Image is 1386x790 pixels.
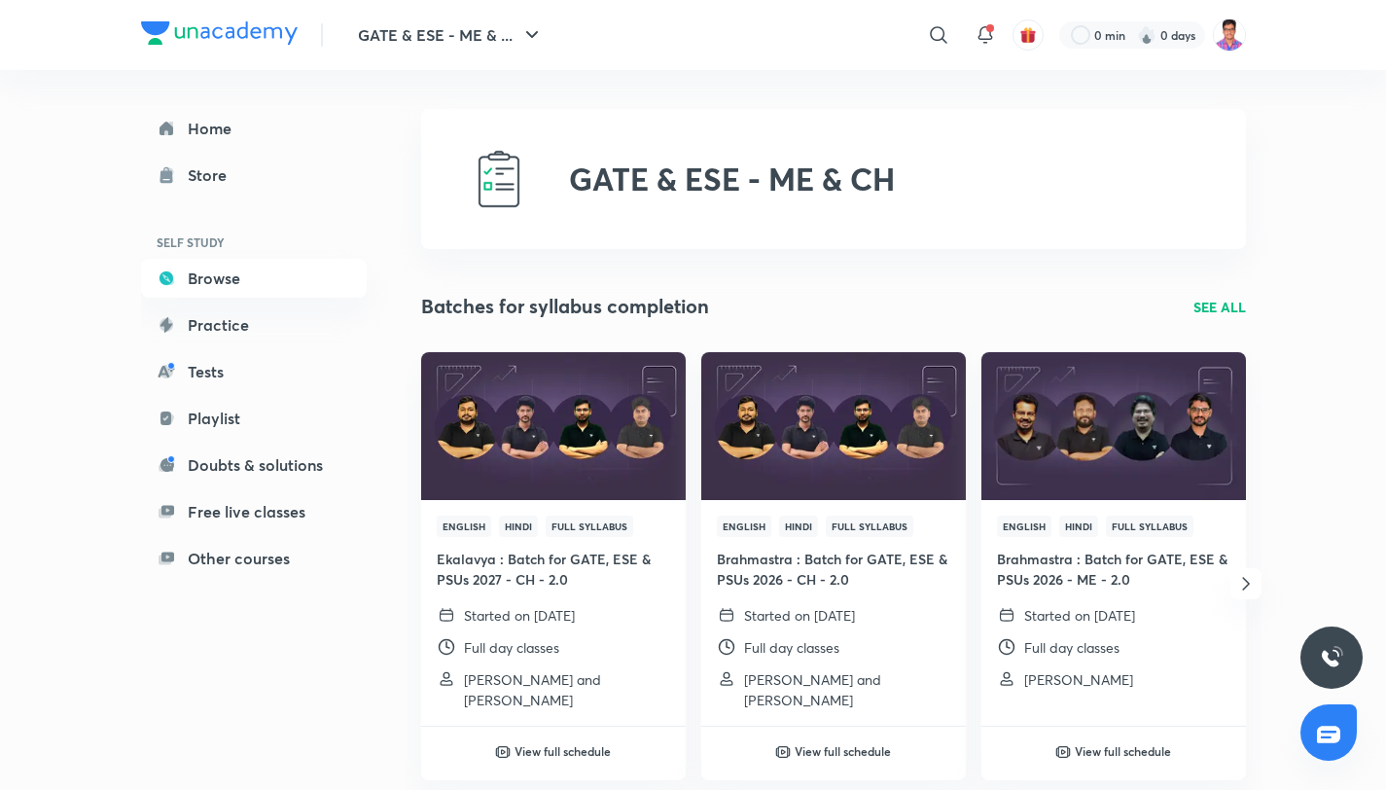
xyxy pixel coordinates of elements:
a: Free live classes [141,492,367,531]
img: play [495,744,511,760]
p: Started on [DATE] [464,605,575,626]
img: Company Logo [141,21,298,45]
div: Store [188,163,238,187]
a: ThumbnailEnglishHindiFull SyllabusEkalavya : Batch for GATE, ESE & PSUs 2027 - CH - 2.0Started on... [421,352,686,726]
a: Company Logo [141,21,298,50]
span: Full Syllabus [1106,516,1193,537]
a: Practice [141,305,367,344]
p: Full day classes [744,637,839,658]
img: play [1055,744,1071,760]
h2: GATE & ESE - ME & CH [569,161,895,197]
a: Store [141,156,367,195]
h4: Ekalavya : Batch for GATE, ESE & PSUs 2027 - CH - 2.0 [437,549,670,590]
p: Full day classes [464,637,559,658]
h4: Brahmastra : Batch for GATE, ESE & PSUs 2026 - ME - 2.0 [997,549,1230,590]
a: Tests [141,352,367,391]
p: Devendra Poonia and Ankur Bansal [464,669,670,710]
a: SEE ALL [1193,297,1246,317]
img: GATE & ESE - ME & CH [468,148,530,210]
h6: View full schedule [515,742,611,760]
img: Tejas Sharma [1213,18,1246,52]
a: Browse [141,259,367,298]
span: English [997,516,1051,537]
span: Hindi [499,516,538,537]
button: GATE & ESE - ME & ... [346,16,555,54]
a: Other courses [141,539,367,578]
img: Thumbnail [978,350,1248,501]
p: Started on [DATE] [744,605,855,626]
span: Hindi [779,516,818,537]
p: Full day classes [1024,637,1119,658]
img: play [775,744,791,760]
img: Thumbnail [698,350,968,501]
span: Hindi [1059,516,1098,537]
h2: Batches for syllabus completion [421,292,709,321]
a: ThumbnailEnglishHindiFull SyllabusBrahmastra : Batch for GATE, ESE & PSUs 2026 - CH - 2.0Started ... [701,352,966,726]
p: Started on [DATE] [1024,605,1135,626]
h6: View full schedule [795,742,891,760]
img: ttu [1320,646,1343,669]
span: Full Syllabus [826,516,913,537]
a: ThumbnailEnglishHindiFull SyllabusBrahmastra : Batch for GATE, ESE & PSUs 2026 - ME - 2.0Started ... [981,352,1246,705]
a: Home [141,109,367,148]
img: Thumbnail [418,350,688,501]
img: streak [1137,25,1156,45]
p: Devendra Poonia and Ankur Bansal [744,669,950,710]
span: Full Syllabus [546,516,633,537]
h4: Brahmastra : Batch for GATE, ESE & PSUs 2026 - CH - 2.0 [717,549,950,590]
a: Playlist [141,399,367,438]
h6: View full schedule [1075,742,1171,760]
a: Doubts & solutions [141,446,367,485]
button: avatar [1013,19,1044,51]
p: S K Mondal [1024,669,1133,690]
h6: SELF STUDY [141,226,367,259]
img: avatar [1019,26,1037,44]
span: English [717,516,771,537]
span: English [437,516,491,537]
